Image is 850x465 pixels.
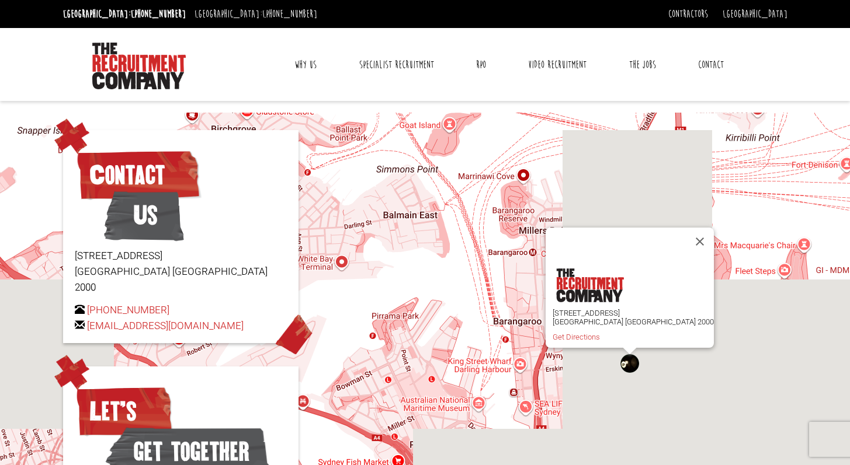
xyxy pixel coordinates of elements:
a: Contractors [668,8,708,20]
span: Contact [75,146,202,204]
a: Get Directions [553,333,600,341]
a: [PHONE_NUMBER] [87,303,169,317]
p: [STREET_ADDRESS] [GEOGRAPHIC_DATA] [GEOGRAPHIC_DATA] 2000 [553,309,714,326]
a: [PHONE_NUMBER] [131,8,186,20]
span: Us [104,186,184,244]
div: The Recruitment Company [620,354,639,373]
img: The Recruitment Company [92,43,186,89]
a: Video Recruitment [519,50,595,79]
a: [EMAIL_ADDRESS][DOMAIN_NAME] [87,319,244,333]
a: [GEOGRAPHIC_DATA] [723,8,787,20]
a: The Jobs [620,50,665,79]
a: [PHONE_NUMBER] [262,8,317,20]
a: Specialist Recruitment [351,50,443,79]
li: [GEOGRAPHIC_DATA]: [192,5,320,23]
a: RPO [467,50,495,79]
p: [STREET_ADDRESS] [GEOGRAPHIC_DATA] [GEOGRAPHIC_DATA] 2000 [75,248,287,296]
span: Let’s [75,382,174,440]
button: Close [686,228,714,256]
li: [GEOGRAPHIC_DATA]: [60,5,189,23]
img: the-recruitment-company.png [556,268,623,302]
a: Why Us [286,50,325,79]
a: Contact [689,50,733,79]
